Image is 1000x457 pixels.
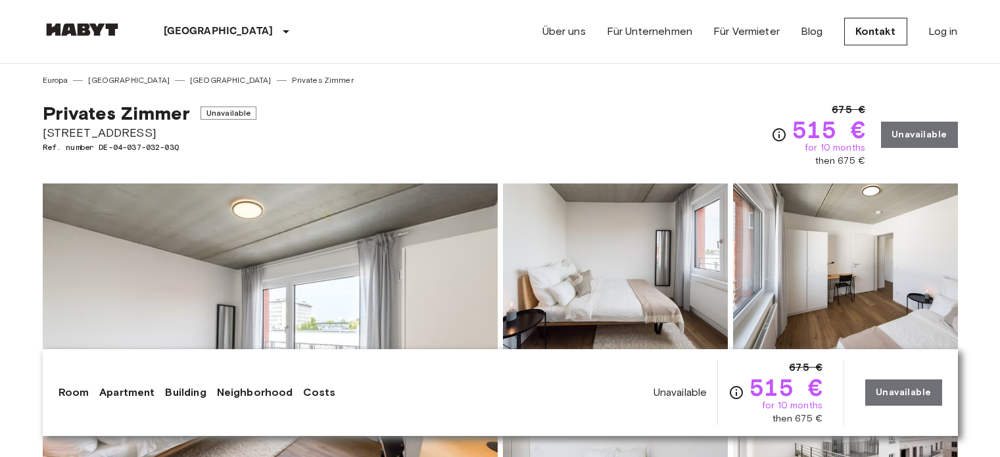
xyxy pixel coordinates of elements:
[217,385,293,400] a: Neighborhood
[771,127,787,143] svg: Check cost overview for full price breakdown. Please note that discounts apply to new joiners onl...
[792,118,865,141] span: 515 €
[43,23,122,36] img: Habyt
[801,24,823,39] a: Blog
[762,399,822,412] span: for 10 months
[303,385,335,400] a: Costs
[292,74,354,86] a: Privates Zimmer
[654,385,707,400] span: Unavailable
[713,24,780,39] a: Für Vermieter
[88,74,170,86] a: [GEOGRAPHIC_DATA]
[165,385,206,400] a: Building
[43,124,257,141] span: [STREET_ADDRESS]
[750,375,822,399] span: 515 €
[928,24,958,39] a: Log in
[789,360,822,375] span: 675 €
[805,141,865,155] span: for 10 months
[542,24,586,39] a: Über uns
[201,107,257,120] span: Unavailable
[844,18,907,45] a: Kontakt
[164,24,274,39] p: [GEOGRAPHIC_DATA]
[43,74,68,86] a: Europa
[832,102,865,118] span: 675 €
[190,74,272,86] a: [GEOGRAPHIC_DATA]
[733,183,958,356] img: Picture of unit DE-04-037-032-03Q
[59,385,89,400] a: Room
[43,141,257,153] span: Ref. number DE-04-037-032-03Q
[99,385,155,400] a: Apartment
[607,24,692,39] a: Für Unternehmen
[503,183,728,356] img: Picture of unit DE-04-037-032-03Q
[815,155,866,168] span: then 675 €
[773,412,823,425] span: then 675 €
[43,102,190,124] span: Privates Zimmer
[728,385,744,400] svg: Check cost overview for full price breakdown. Please note that discounts apply to new joiners onl...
